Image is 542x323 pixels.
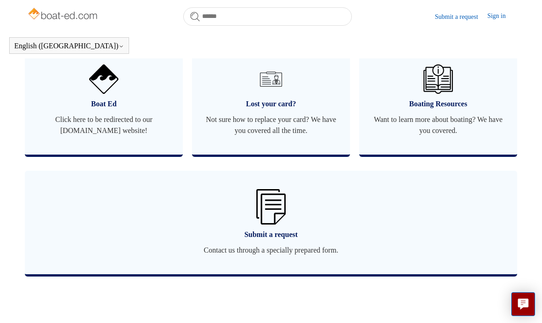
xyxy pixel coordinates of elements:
a: Boat Ed Click here to be redirected to our [DOMAIN_NAME] website! [25,46,183,155]
span: Boating Resources [373,98,503,110]
span: Want to learn more about boating? We have you covered. [373,114,503,136]
span: Contact us through a specially prepared form. [39,245,503,256]
img: Boat-Ed Help Center home page [27,6,100,24]
span: Not sure how to replace your card? We have you covered all the time. [206,114,336,136]
span: Click here to be redirected to our [DOMAIN_NAME] website! [39,114,169,136]
a: Sign in [487,11,515,22]
img: 01HZPCYVZMCNPYXCC0DPA2R54M [423,64,453,94]
a: Submit a request [435,12,487,22]
img: 01HZPCYVNCVF44JPJQE4DN11EA [89,64,119,94]
img: 01HZPCYVT14CG9T703FEE4SFXC [256,64,286,94]
span: Lost your card? [206,98,336,110]
button: Live chat [511,292,535,316]
img: 01HZPCYW3NK71669VZTW7XY4G9 [256,189,286,225]
button: English ([GEOGRAPHIC_DATA]) [14,42,124,50]
input: Search [183,7,352,26]
a: Lost your card? Not sure how to replace your card? We have you covered all the time. [192,46,350,155]
a: Submit a request Contact us through a specially prepared form. [25,171,517,274]
span: Boat Ed [39,98,169,110]
a: Boating Resources Want to learn more about boating? We have you covered. [359,46,517,155]
span: Submit a request [39,229,503,240]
